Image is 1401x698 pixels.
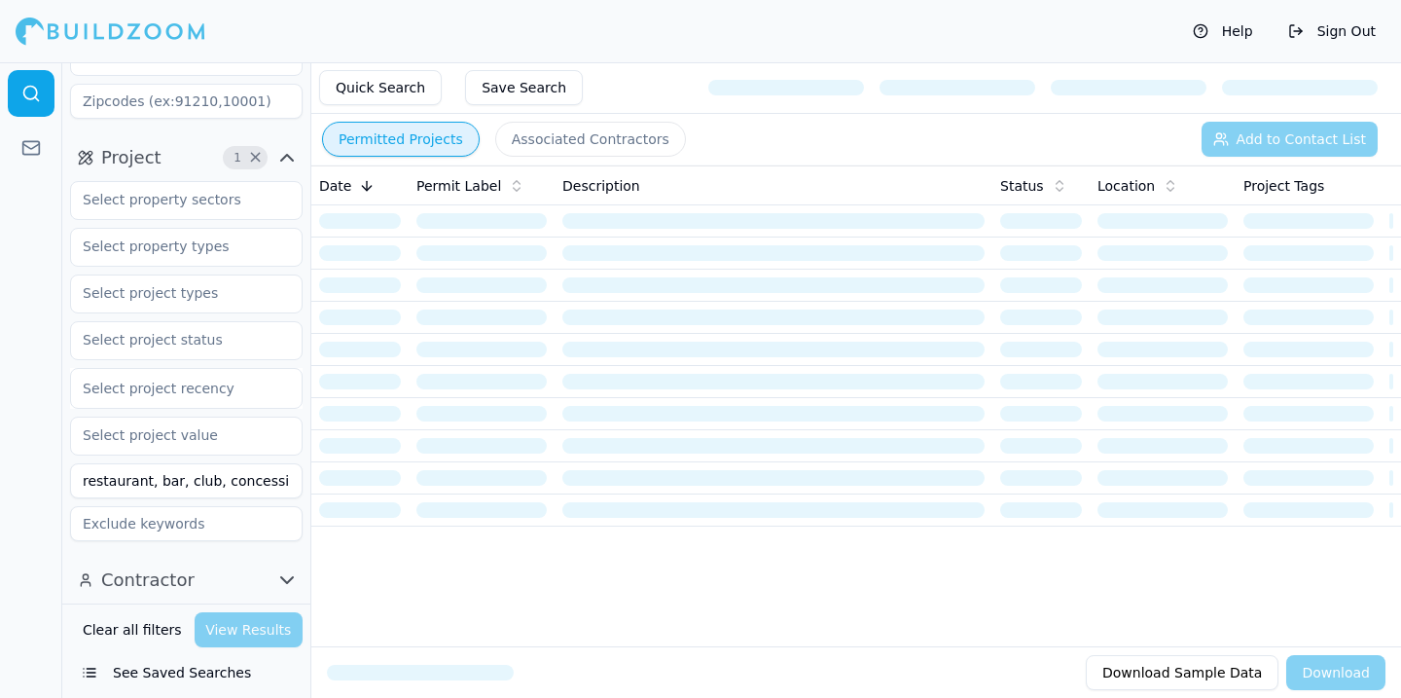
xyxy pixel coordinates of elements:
[71,322,277,357] input: Select project status
[101,567,195,594] span: Contractor
[416,176,501,196] span: Permit Label
[495,122,686,157] button: Associated Contractors
[101,144,162,171] span: Project
[70,463,303,498] input: Keywords (ex: solar, thermal)
[70,142,303,173] button: Project1Clear Project filters
[228,148,247,167] span: 1
[248,153,263,163] span: Clear Project filters
[319,176,351,196] span: Date
[71,276,277,311] input: Select project types
[70,565,303,596] button: Contractor
[1097,176,1155,196] span: Location
[1243,176,1324,196] span: Project Tags
[1278,16,1385,47] button: Sign Out
[322,122,480,157] button: Permitted Projects
[70,655,303,690] button: See Saved Searches
[1086,655,1278,690] button: Download Sample Data
[1000,176,1044,196] span: Status
[71,229,277,264] input: Select property types
[70,506,303,541] input: Exclude keywords
[71,418,277,453] input: Select project value
[319,70,442,105] button: Quick Search
[78,612,187,647] button: Clear all filters
[465,70,583,105] button: Save Search
[562,176,640,196] span: Description
[1183,16,1263,47] button: Help
[71,182,277,217] input: Select property sectors
[70,84,303,119] input: Zipcodes (ex:91210,10001)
